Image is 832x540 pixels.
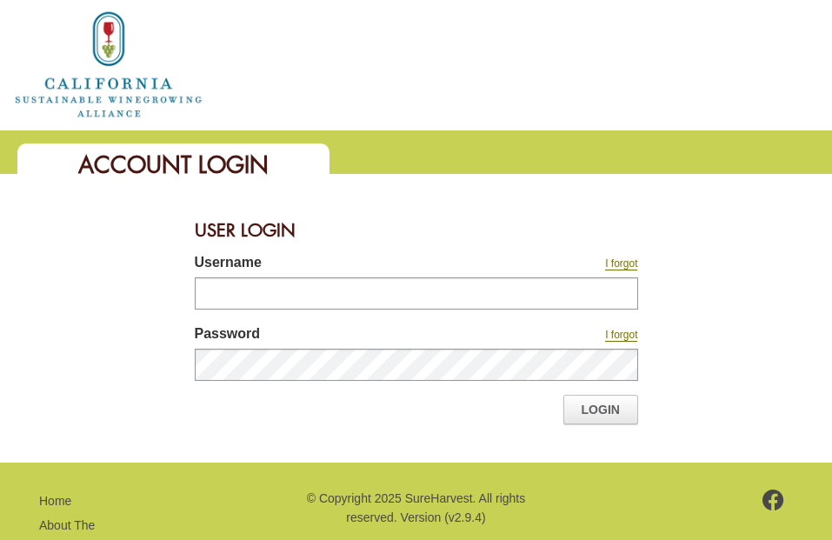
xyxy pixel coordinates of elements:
span: Account Login [78,150,269,180]
a: I forgot [605,329,637,342]
p: © Copyright 2025 SureHarvest. All rights reserved. Version (v2.9.4) [299,489,533,528]
img: footer-facebook.png [762,490,784,510]
a: I forgot [605,257,637,270]
a: Home [13,56,204,70]
a: Home [39,494,71,508]
div: User Login [195,209,638,252]
img: logo_cswa2x.png [13,9,204,120]
label: Username [195,252,482,277]
a: Login [563,395,638,424]
label: Password [195,323,482,349]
